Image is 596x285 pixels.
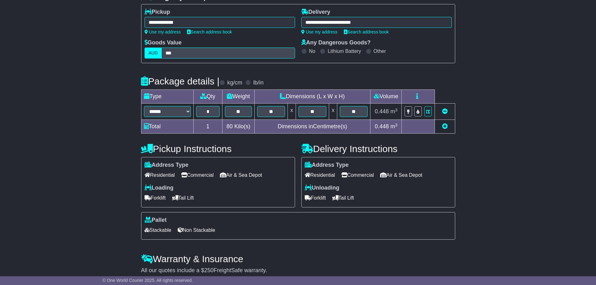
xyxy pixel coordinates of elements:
span: Tail Lift [172,193,194,203]
span: Residential [305,170,335,180]
span: 250 [204,267,214,273]
td: x [329,104,337,120]
label: Loading [145,185,174,191]
span: m [390,108,398,115]
label: kg/cm [227,79,242,86]
label: Lithium Battery [328,48,361,54]
h4: Package details | [141,76,220,86]
a: Search address book [187,29,232,34]
span: Tail Lift [332,193,354,203]
label: Other [374,48,386,54]
sup: 3 [395,108,398,112]
label: Any Dangerous Goods? [301,39,371,46]
h4: Pickup Instructions [141,144,295,154]
a: Use my address [301,29,338,34]
span: Air & Sea Depot [380,170,422,180]
span: Residential [145,170,175,180]
span: Forklift [305,193,326,203]
td: Kilo(s) [222,120,255,134]
td: Qty [193,90,222,104]
td: Weight [222,90,255,104]
a: Search address book [344,29,389,34]
label: Pickup [145,9,170,16]
div: All our quotes include a $ FreightSafe warranty. [141,267,455,274]
a: Add new item [442,123,448,130]
label: Goods Value [145,39,182,46]
label: No [309,48,315,54]
td: Volume [370,90,402,104]
td: Dimensions in Centimetre(s) [254,120,370,134]
span: © One World Courier 2025. All rights reserved. [103,278,193,283]
h4: Delivery Instructions [301,144,455,154]
h4: Warranty & Insurance [141,254,455,264]
label: Delivery [301,9,330,16]
span: m [390,123,398,130]
td: Dimensions (L x W x H) [254,90,370,104]
label: Unloading [305,185,339,191]
span: Air & Sea Depot [220,170,262,180]
sup: 3 [395,123,398,127]
span: Non Stackable [178,225,215,235]
span: 0.448 [375,123,389,130]
span: Commercial [341,170,374,180]
span: 0.448 [375,108,389,115]
td: x [288,104,296,120]
label: AUD [145,48,162,59]
span: Commercial [181,170,214,180]
span: Forklift [145,193,166,203]
span: Stackable [145,225,171,235]
a: Remove this item [442,108,448,115]
td: Total [141,120,193,134]
td: Type [141,90,193,104]
a: Use my address [145,29,181,34]
label: lb/in [253,79,263,86]
span: 80 [227,123,233,130]
label: Address Type [305,162,349,169]
td: 1 [193,120,222,134]
label: Address Type [145,162,189,169]
label: Pallet [145,217,167,224]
